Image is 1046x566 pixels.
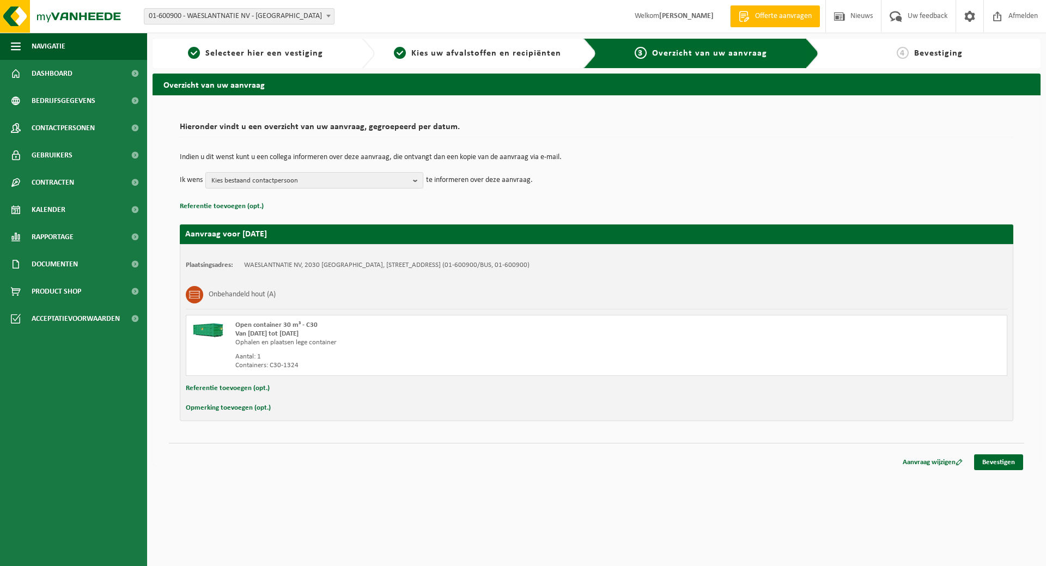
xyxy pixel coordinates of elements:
span: Bedrijfsgegevens [32,87,95,114]
span: Offerte aanvragen [752,11,814,22]
button: Referentie toevoegen (opt.) [180,199,264,214]
span: Gebruikers [32,142,72,169]
span: Kies uw afvalstoffen en recipiënten [411,49,561,58]
div: Containers: C30-1324 [235,361,640,370]
span: Contracten [32,169,74,196]
div: Aantal: 1 [235,352,640,361]
strong: [PERSON_NAME] [659,12,714,20]
span: 3 [635,47,647,59]
h2: Hieronder vindt u een overzicht van uw aanvraag, gegroepeerd per datum. [180,123,1013,137]
p: te informeren over deze aanvraag. [426,172,533,188]
button: Kies bestaand contactpersoon [205,172,423,188]
a: Bevestigen [974,454,1023,470]
span: Selecteer hier een vestiging [205,49,323,58]
a: 1Selecteer hier een vestiging [158,47,353,60]
span: 2 [394,47,406,59]
span: Navigatie [32,33,65,60]
span: 4 [897,47,909,59]
span: Kalender [32,196,65,223]
a: 2Kies uw afvalstoffen en recipiënten [380,47,575,60]
a: Aanvraag wijzigen [895,454,971,470]
span: Product Shop [32,278,81,305]
p: Indien u dit wenst kunt u een collega informeren over deze aanvraag, die ontvangt dan een kopie v... [180,154,1013,161]
p: Ik wens [180,172,203,188]
span: Contactpersonen [32,114,95,142]
a: Offerte aanvragen [730,5,820,27]
span: Dashboard [32,60,72,87]
span: Open container 30 m³ - C30 [235,321,318,328]
span: 01-600900 - WAESLANTNATIE NV - ANTWERPEN [144,9,334,24]
h3: Onbehandeld hout (A) [209,286,276,303]
span: 1 [188,47,200,59]
strong: Plaatsingsadres: [186,261,233,269]
div: Ophalen en plaatsen lege container [235,338,640,347]
span: 01-600900 - WAESLANTNATIE NV - ANTWERPEN [144,8,335,25]
span: Kies bestaand contactpersoon [211,173,409,189]
button: Referentie toevoegen (opt.) [186,381,270,395]
strong: Van [DATE] tot [DATE] [235,330,299,337]
img: HK-XC-30-GN-00.png [192,321,224,337]
strong: Aanvraag voor [DATE] [185,230,267,239]
span: Overzicht van uw aanvraag [652,49,767,58]
span: Bevestiging [914,49,963,58]
h2: Overzicht van uw aanvraag [153,74,1041,95]
td: WAESLANTNATIE NV, 2030 [GEOGRAPHIC_DATA], [STREET_ADDRESS] (01-600900/BUS, 01-600900) [244,261,530,270]
span: Acceptatievoorwaarden [32,305,120,332]
button: Opmerking toevoegen (opt.) [186,401,271,415]
span: Rapportage [32,223,74,251]
span: Documenten [32,251,78,278]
